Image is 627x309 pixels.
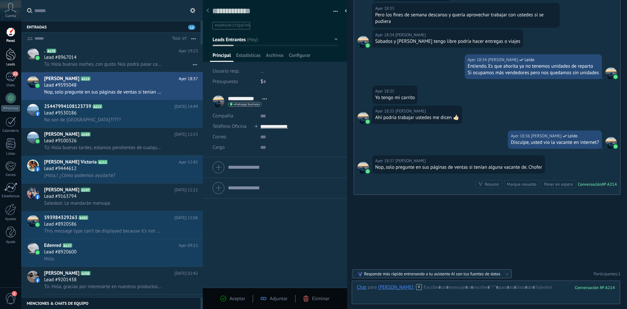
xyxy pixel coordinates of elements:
span: Tú: Hola buenas noches, con gusto. Nos podrá pasar calle número y colonia porfavor. [44,61,162,67]
span: Lead #9444612 [44,165,76,172]
span: Principal [213,52,231,62]
img: waba.svg [365,169,370,174]
a: avataricon[PERSON_NAME] VictoriaA212Ayer 12:45Lead #9444612¡Hola,! ¿Cómo podemos ayudarte? [21,156,203,183]
span: Teléfono Oficina [213,123,247,129]
span: Santiago Bero [395,32,426,38]
div: Ayer 18:37 [375,158,395,164]
div: Menciones & Chats de equipo [21,297,201,309]
a: avataricon[PERSON_NAME]A208[DATE] 02:42Lead #9201438Tú: Hola, gracias por interesarte en nuestros... [21,267,203,294]
div: Entradas [21,21,201,33]
div: Correo [1,173,20,177]
span: Estadísticas [236,52,261,62]
span: Edenred [44,242,61,249]
span: 12 [188,25,195,30]
div: Ajustes [1,217,20,221]
span: Configurar [289,52,310,62]
span: Aceptar [230,296,245,302]
span: Santiago Bero [357,162,369,174]
span: Tú: Hola buenas tardes, estamos pendientes de cualquier duda o comentario, saludos coordiales. [44,145,162,151]
span: A213 [93,104,102,109]
span: Archivos [266,52,283,62]
div: 214 [575,285,615,290]
span: whatsapp business [233,103,260,106]
span: Leído [568,133,578,139]
div: Ayer 18:35 [375,108,395,114]
a: avataricon.A178Ayer 19:23Lead #8967014Tú: Hola buenas noches, con gusto. Nos podrá pasar calle nú... [21,44,203,72]
span: Presupuesto [213,78,238,85]
span: [PERSON_NAME] Victoria [44,159,97,165]
div: Ahí podría trabajar ustedes me dicen 👍🏻 [375,114,459,121]
div: Usuario resp. [213,66,256,77]
div: Sábados y [PERSON_NAME] tengo libre podría hacer entregas o viajes [375,38,521,45]
div: Listas [1,152,20,156]
div: Pero los fines de semana descanso y quería aprovechar trabajar con ustedes si se pudiera [375,12,557,25]
span: Salesbot: Le mandarán mensaje. [44,200,111,206]
span: Lead #8920586 [44,221,76,228]
div: Ayuda [1,240,20,244]
span: A102 [79,215,88,220]
div: Ayer 18:36 [511,133,531,139]
span: Lead #9530186 [44,110,76,116]
span: A117 [63,243,72,248]
img: waba.svg [365,119,370,124]
div: Leads [1,62,20,67]
span: ... [261,68,265,74]
span: A197 [81,188,90,192]
span: A212 [98,160,107,164]
img: icon [35,222,40,227]
div: Nop, solo pregunte en sus páginas de ventas si tenían alguna vacante de. Chofer [375,164,542,171]
span: [DATE] 02:42 [174,270,198,277]
span: [PERSON_NAME] [44,270,79,277]
div: Presupuesto [213,77,256,87]
span: Lead #9163794 [44,193,76,200]
div: Poner en espera [544,181,573,187]
div: Yo tengo mi carrito [375,94,415,101]
span: Josue Alvarez (Oficina de Venta) [488,57,518,63]
div: Santiago Bero [378,284,413,290]
div: Chats [1,83,20,88]
div: Ayer 18:33 [375,5,395,12]
span: Eliminar [312,296,330,302]
span: Cuenta [5,14,16,18]
span: Cargo [213,145,225,150]
img: waba.svg [365,43,370,48]
a: Participantes:1 [594,271,620,277]
div: Resumir [485,181,499,187]
a: avatariconEdenredA117Ayer 09:15Lead #8920600Hola. [21,239,203,266]
span: Correo [213,134,226,140]
div: Marque resuelto [507,181,536,187]
span: 12 [12,71,18,77]
span: Santiago Bero [357,112,369,124]
span: This message type can’t be displayed because it’s not supported yet. [44,228,162,234]
span: Adjuntar [270,296,288,302]
div: Si ocupamos más vendedores pero nos quedamos sin unidades [468,70,599,76]
div: Entiendo. Es que ahorita ya no tenemos unidades de reparto [468,63,599,70]
span: Ayer 09:15 [179,242,198,249]
span: Santiago Bero [357,36,369,48]
span: Tú: Hola, gracias por interesarte en nuestros productos en [PERSON_NAME]. Nos encontramos ubicado... [44,283,162,290]
a: avataricon[PERSON_NAME]A197[DATE] 12:22Lead #9163794Salesbot: Le mandarán mensaje. [21,183,203,211]
div: Cargo [213,142,255,153]
div: Total: 69 [169,35,186,42]
span: [DATE] 11:06 [174,215,198,221]
span: Hola. [44,256,55,262]
div: $ [261,77,338,87]
a: avataricon25447994108123739A213[DATE] 14:49Lead #9530186No son de [GEOGRAPHIC_DATA]????? [21,100,203,128]
img: waba.svg [613,75,618,79]
span: Josue Alvarez (Oficina de Venta) [531,133,561,139]
span: No son de [GEOGRAPHIC_DATA]????? [44,117,121,123]
span: Lead #9100326 [44,138,76,144]
div: Ayer 18:34 [468,57,488,63]
span: Lead #8920600 [44,249,76,255]
span: Ayer 19:23 [179,48,198,54]
a: avataricon593984329263A102[DATE] 11:06Lead #8920586This message type can’t be displayed because i... [21,211,203,239]
span: Santiago Bero [395,108,426,114]
span: Lead #9595048 [44,82,76,89]
div: Panel [1,39,20,43]
span: Ayer 18:37 [179,76,198,82]
span: [PERSON_NAME] [44,131,79,138]
div: Ayer 18:34 [375,32,395,38]
div: Compañía [213,111,255,121]
span: Lead #9201438 [44,277,76,283]
span: #agregar etiquetas [215,23,250,28]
